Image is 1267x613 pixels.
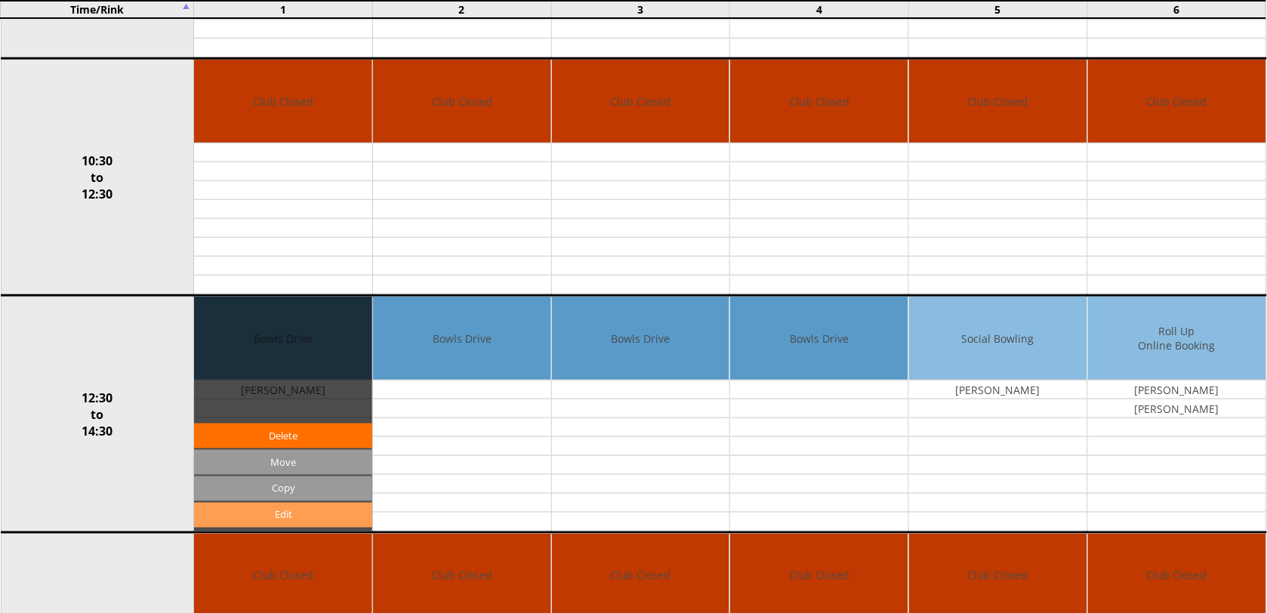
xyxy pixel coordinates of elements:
td: 3 [551,1,730,18]
td: Club Closed [1088,60,1266,143]
td: Bowls Drive [552,297,730,380]
td: [PERSON_NAME] [1088,399,1266,418]
td: Club Closed [373,60,551,143]
td: 10:30 to 12:30 [1,59,194,296]
td: Roll Up Online Booking [1088,297,1266,380]
a: Edit [194,503,372,528]
td: 6 [1087,1,1266,18]
td: 12:30 to 14:30 [1,296,194,533]
td: Time/Rink [1,1,194,18]
td: Club Closed [730,60,908,143]
td: 2 [372,1,551,18]
td: Bowls Drive [730,297,908,380]
td: 1 [194,1,373,18]
td: 4 [730,1,909,18]
td: [PERSON_NAME] [909,380,1087,399]
td: 5 [908,1,1087,18]
a: Delete [194,424,372,448]
td: Social Bowling [909,297,1087,380]
input: Copy [194,476,372,501]
td: Club Closed [909,60,1087,143]
td: Club Closed [194,60,372,143]
td: [PERSON_NAME] [1088,380,1266,399]
td: Club Closed [552,60,730,143]
input: Move [194,450,372,475]
td: Bowls Drive [373,297,551,380]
